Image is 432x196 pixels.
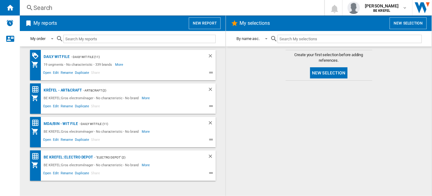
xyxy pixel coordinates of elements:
div: My Assortment [32,94,42,102]
button: New selection [390,17,427,29]
div: BE KREFEL:Gros electroménager - No characteristic - No brand [42,161,142,169]
img: profile.jpg [348,2,360,14]
div: - Daily WIT file (11) [70,53,195,61]
input: Search My reports [63,35,216,43]
span: Share [90,170,101,178]
div: PROMOTIONS Matrix [32,52,42,60]
span: Edit [52,103,60,111]
div: Search [33,3,308,12]
button: New report [189,17,221,29]
div: Price Matrix [32,153,42,160]
div: By name asc. [237,36,260,41]
span: More [142,94,151,102]
span: Duplicate [74,70,90,77]
span: Create your first selection before adding references. [286,52,372,63]
span: More [115,61,124,68]
div: - Art&Craft (2) [82,87,195,94]
div: Delete [208,154,216,161]
div: My Assortment [32,61,42,68]
div: Delete [208,120,216,128]
input: Search My selections [278,35,421,43]
span: Duplicate [74,103,90,111]
span: Open [42,170,52,178]
div: Krëfel - Art&Craft [42,87,82,94]
div: BE KREFEL:Gros electroménager - No characteristic - No brand [42,128,142,135]
span: Share [90,103,101,111]
div: BE KREFEL: Electro depot [42,154,93,161]
div: 19 segments - No characteristic - 339 brands [42,61,115,68]
span: Duplicate [74,137,90,144]
h2: My selections [238,17,271,29]
h2: My reports [32,17,58,29]
span: Share [90,70,101,77]
span: More [142,161,151,169]
span: Edit [52,170,60,178]
div: - Daily WIT file (11) [78,120,195,128]
div: - "Electro depot" (2) [93,154,195,161]
div: Price Matrix [32,86,42,93]
div: My order [31,36,45,41]
img: alerts-logo.svg [6,19,14,27]
span: Open [42,70,52,77]
span: [PERSON_NAME] [365,3,399,9]
div: Delete [208,87,216,94]
div: My Assortment [32,161,42,169]
span: Open [42,137,52,144]
span: Rename [60,103,74,111]
span: Edit [52,137,60,144]
span: More [142,128,151,135]
div: BE KREFEL:Gros electroménager - No characteristic - No brand [42,94,142,102]
span: Open [42,103,52,111]
span: Share [90,137,101,144]
div: Delete [208,53,216,61]
div: My Assortment [32,128,42,135]
span: Rename [60,70,74,77]
div: Price Matrix [32,119,42,127]
div: Daily WIT file [42,53,70,61]
span: Rename [60,137,74,144]
span: Rename [60,170,74,178]
span: Edit [52,70,60,77]
span: Duplicate [74,170,90,178]
div: MDA/BIN - WIT file [42,120,78,128]
b: BE KREFEL [373,9,390,13]
button: New selection [310,67,348,78]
